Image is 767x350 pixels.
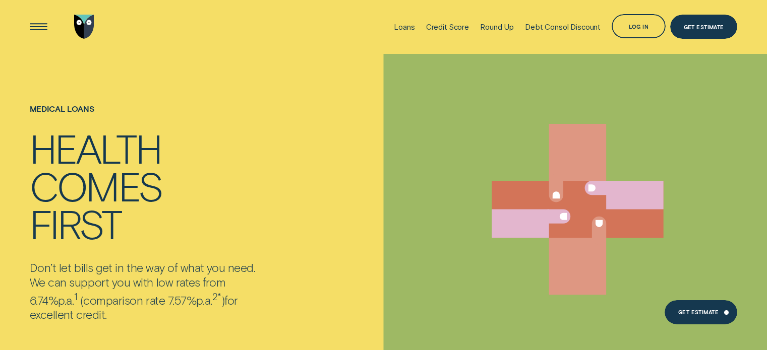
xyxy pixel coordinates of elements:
[58,293,74,307] span: p.a.
[612,14,666,38] button: Log in
[30,204,121,242] div: first
[30,104,263,129] h1: Medical loans
[58,293,74,307] span: Per Annum
[196,293,212,307] span: p.a.
[525,22,601,32] div: Debt Consol Discount
[670,15,737,39] a: Get Estimate
[74,15,94,39] img: Wisr
[30,129,161,166] div: Health
[30,167,162,204] div: comes
[80,293,84,307] span: (
[26,15,50,39] button: Open Menu
[665,300,737,324] a: Get Estimate
[74,291,78,302] sup: 1
[394,22,415,32] div: Loans
[426,22,469,32] div: Credit Score
[30,260,263,322] p: Don’t let bills get in the way of what you need. We can support you with low rates from 6.74% com...
[221,293,225,307] span: )
[30,129,263,241] h4: Health comes first
[480,22,514,32] div: Round Up
[196,293,212,307] span: Per Annum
